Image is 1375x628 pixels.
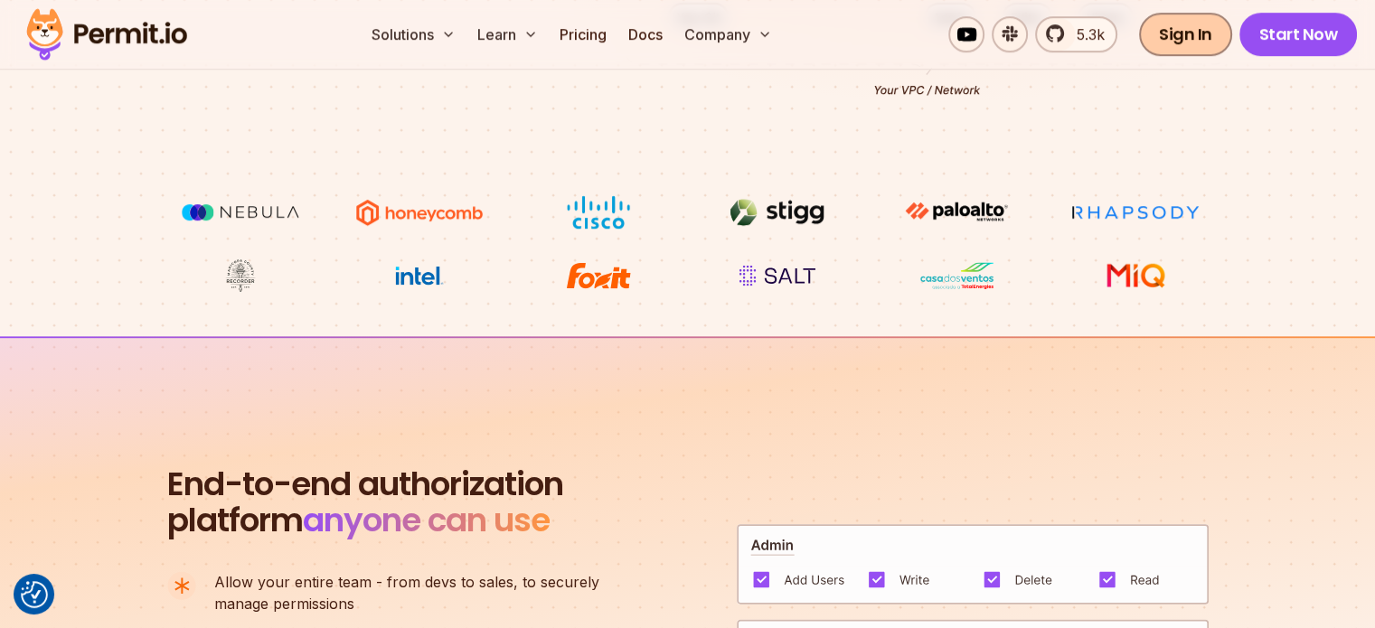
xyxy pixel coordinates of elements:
button: Company [677,16,779,52]
span: 5.3k [1066,23,1105,45]
a: Docs [621,16,670,52]
img: Permit logo [18,4,195,65]
img: Foxit [531,258,666,293]
img: Nebula [173,195,308,230]
h2: platform [167,466,563,539]
img: salt [710,258,845,293]
a: Start Now [1239,13,1358,56]
img: Casa dos Ventos [889,258,1024,293]
span: anyone can use [303,497,550,543]
img: Honeycomb [352,195,487,230]
img: Revisit consent button [21,581,48,608]
a: 5.3k [1035,16,1117,52]
img: Rhapsody Health [1068,195,1203,230]
a: Sign In [1139,13,1232,56]
button: Consent Preferences [21,581,48,608]
p: manage permissions [214,571,599,614]
img: paloalto [889,195,1024,228]
img: MIQ [1074,260,1196,291]
span: Allow your entire team - from devs to sales, to securely [214,571,599,593]
button: Learn [470,16,545,52]
img: Intel [352,258,487,293]
span: End-to-end authorization [167,466,563,502]
button: Solutions [364,16,463,52]
img: Cisco [531,195,666,230]
a: Pricing [552,16,614,52]
img: Maricopa County Recorder\'s Office [173,258,308,293]
img: Stigg [710,195,845,230]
